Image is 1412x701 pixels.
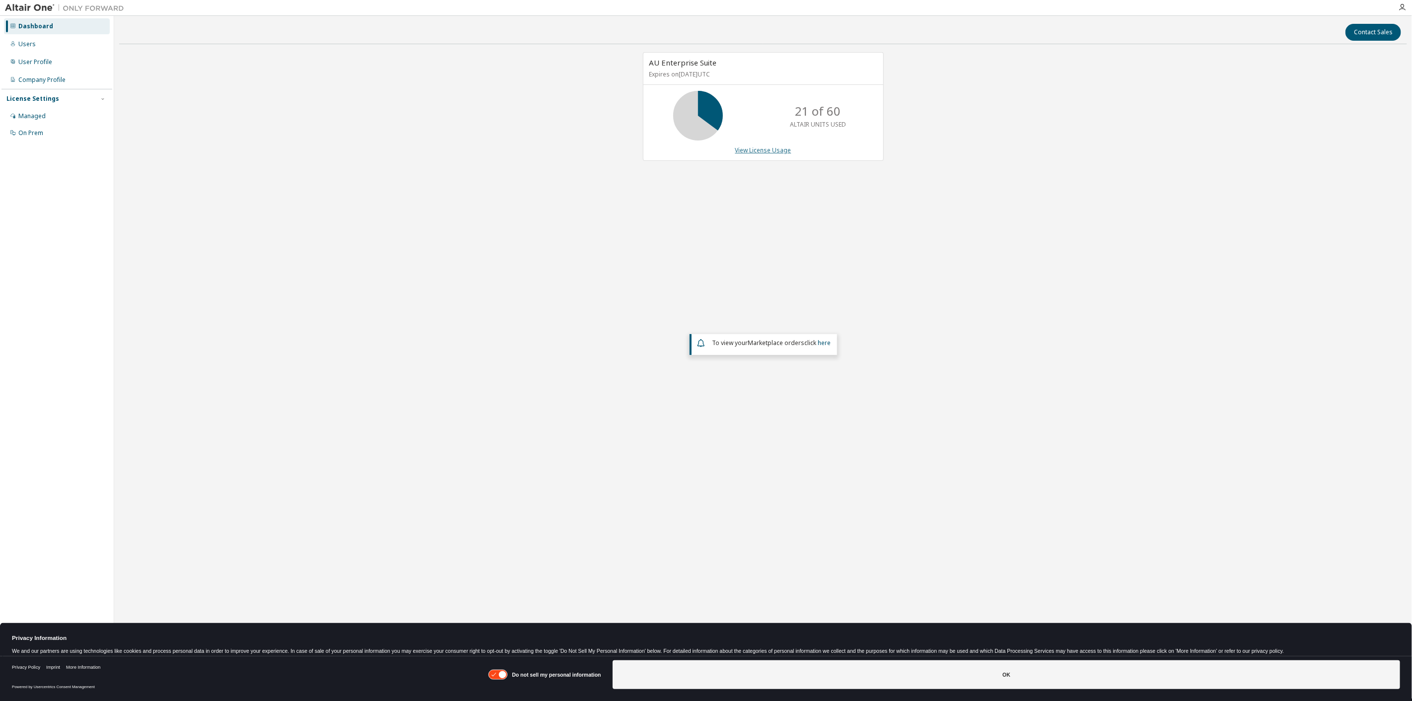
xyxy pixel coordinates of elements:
a: View License Usage [735,146,791,154]
p: ALTAIR UNITS USED [790,120,847,129]
div: License Settings [6,95,59,103]
em: Marketplace orders [748,339,805,347]
div: Dashboard [18,22,53,30]
span: AU Enterprise Suite [649,58,717,68]
a: here [818,339,831,347]
div: Managed [18,112,46,120]
span: To view your click [712,339,831,347]
p: Expires on [DATE] UTC [649,70,875,78]
div: Users [18,40,36,48]
div: User Profile [18,58,52,66]
div: On Prem [18,129,43,137]
button: Contact Sales [1345,24,1401,41]
p: 21 of 60 [795,103,841,120]
img: Altair One [5,3,129,13]
div: Company Profile [18,76,66,84]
